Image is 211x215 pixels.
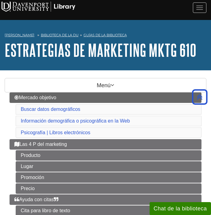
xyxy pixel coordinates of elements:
[21,175,44,180] font: Promoción
[21,164,33,169] font: Lugar
[21,118,130,123] a: Información demográfica o psicográfica en la Web
[21,208,70,213] font: Cita para libro de texto
[84,33,127,37] a: Guías de la biblioteca
[2,2,75,12] img: Logotipo de la Universidad de Davenport
[21,186,34,191] font: Precio
[150,202,211,215] button: Chat de la biblioteca
[16,150,201,161] a: Producto
[41,33,79,37] a: Biblioteca de la DU
[5,41,196,60] a: Estrategias de marketing MKTG 610
[10,194,201,205] a: Ayuda con citas
[16,183,201,194] a: Precio
[16,161,201,172] a: Lugar
[5,33,34,38] a: [PERSON_NAME]
[10,92,201,103] a: Mercado objetivo
[19,95,56,100] font: Mercado objetivo
[21,130,90,135] a: Psicografía | Libros electrónicos
[19,197,54,202] font: Ayuda con citas
[190,93,209,101] a: Volver arriba
[21,153,40,158] font: Producto
[16,172,201,183] a: Promoción
[10,139,201,150] a: Las 4 P del marketing
[5,33,34,37] font: [PERSON_NAME]
[19,142,67,147] font: Las 4 P del marketing
[21,107,80,112] a: Buscar datos demográficos
[154,205,207,212] font: Chat de la biblioteca
[97,82,111,88] font: Menú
